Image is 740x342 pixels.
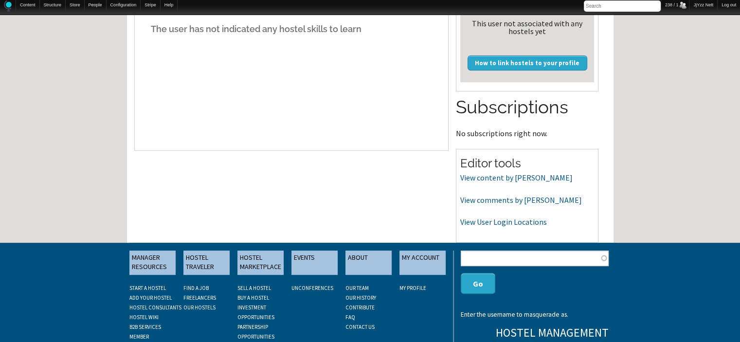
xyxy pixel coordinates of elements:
[345,251,392,275] a: ABOUT
[460,217,547,227] a: View User Login Locations
[345,324,375,330] a: CONTACT US
[456,95,598,137] section: No subscriptions right now.
[142,14,441,44] h5: The user has not indicated any hostel skills to learn
[129,314,159,321] a: HOSTEL WIKI
[237,304,274,321] a: INVESTMENT OPPORTUNITIES
[456,95,598,120] h2: Subscriptions
[291,285,333,291] a: UNCONFERENCES
[237,294,269,301] a: BUY A HOSTEL
[584,0,661,12] input: Search
[460,155,594,172] h2: Editor tools
[129,324,161,330] a: B2B SERVICES
[129,294,172,301] a: ADD YOUR HOSTEL
[183,251,230,275] a: HOSTEL TRAVELER
[399,251,446,275] a: MY ACCOUNT
[345,294,376,301] a: OUR HISTORY
[460,195,582,205] a: View comments by [PERSON_NAME]
[461,311,608,318] div: Enter the username to masquerade as.
[4,0,12,12] img: Home
[129,285,166,291] a: START A HOSTEL
[345,285,369,291] a: OUR TEAM
[183,285,209,291] a: FIND A JOB
[345,314,355,321] a: FAQ
[183,304,216,311] a: OUR HOSTELS
[464,19,590,35] div: This user not associated with any hostels yet
[237,285,271,291] a: SELL A HOSTEL
[237,324,274,340] a: PARTNERSHIP OPPORTUNITIES
[468,55,587,70] a: How to link hostels to your profile
[399,285,426,291] a: My Profile
[129,304,181,311] a: HOSTEL CONSULTANTS
[291,251,338,275] a: EVENTS
[129,251,176,275] a: MANAGER RESOURCES
[460,173,573,182] a: View content by [PERSON_NAME]
[345,304,375,311] a: CONTRIBUTE
[461,273,495,294] button: Go
[237,251,284,275] a: HOSTEL MARKETPLACE
[183,294,216,301] a: FREELANCERS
